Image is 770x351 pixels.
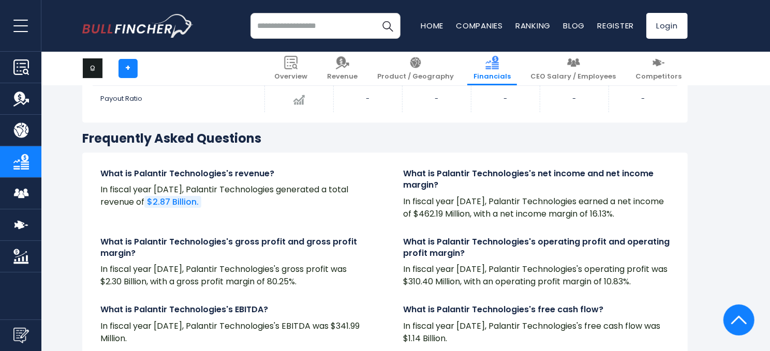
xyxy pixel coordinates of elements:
span: Financials [473,72,511,81]
td: - [402,86,471,112]
a: Ranking [515,20,551,31]
a: Blog [563,20,585,31]
a: Revenue [321,52,364,85]
a: Overview [268,52,314,85]
span: Product / Geography [377,72,454,81]
h4: What is Palantir Technologies's operating profit and operating profit margin? [403,236,670,260]
p: In fiscal year [DATE], Palantir Technologies's free cash flow was $1.14 Billion. [403,320,670,345]
a: + [119,59,138,78]
h4: What is Palantir Technologies's EBITDA? [100,304,367,315]
span: Revenue [327,72,358,81]
a: Login [646,13,688,39]
h4: What is Palantir Technologies's gross profit and gross profit margin? [100,236,367,260]
td: - [540,86,609,112]
p: In fiscal year [DATE], Palantir Technologies's operating profit was $310.40 Million, with an oper... [403,263,670,288]
p: In fiscal year [DATE], Palantir Technologies generated a total revenue of [100,184,367,208]
a: Go to homepage [82,14,194,38]
h3: Frequently Asked Questions [82,130,688,146]
h4: What is Palantir Technologies's net income and net income margin? [403,168,670,191]
a: Competitors [629,52,688,85]
span: Overview [274,72,307,81]
h4: What is Palantir Technologies's free cash flow? [403,304,670,315]
a: Home [421,20,443,31]
button: Search [375,13,401,39]
td: - [609,86,677,112]
img: PLTR logo [83,58,102,78]
span: Payout Ratio [100,94,142,103]
a: $2.87 Billion. [144,196,201,208]
a: CEO Salary / Employees [524,52,622,85]
p: In fiscal year [DATE], Palantir Technologies's EBITDA was $341.99 Million. [100,320,367,345]
td: - [471,86,540,112]
img: bullfincher logo [82,14,194,38]
td: - [333,86,402,112]
p: In fiscal year [DATE], Palantir Technologies's gross profit was $2.30 Billion, with a gross profi... [100,263,367,288]
a: Register [597,20,634,31]
p: In fiscal year [DATE], Palantir Technologies earned a net income of $462.19 Million, with a net i... [403,195,670,220]
a: Companies [456,20,503,31]
span: Competitors [635,72,682,81]
a: Product / Geography [371,52,460,85]
a: Financials [467,52,517,85]
span: CEO Salary / Employees [530,72,616,81]
h4: What is Palantir Technologies's revenue? [100,168,367,179]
